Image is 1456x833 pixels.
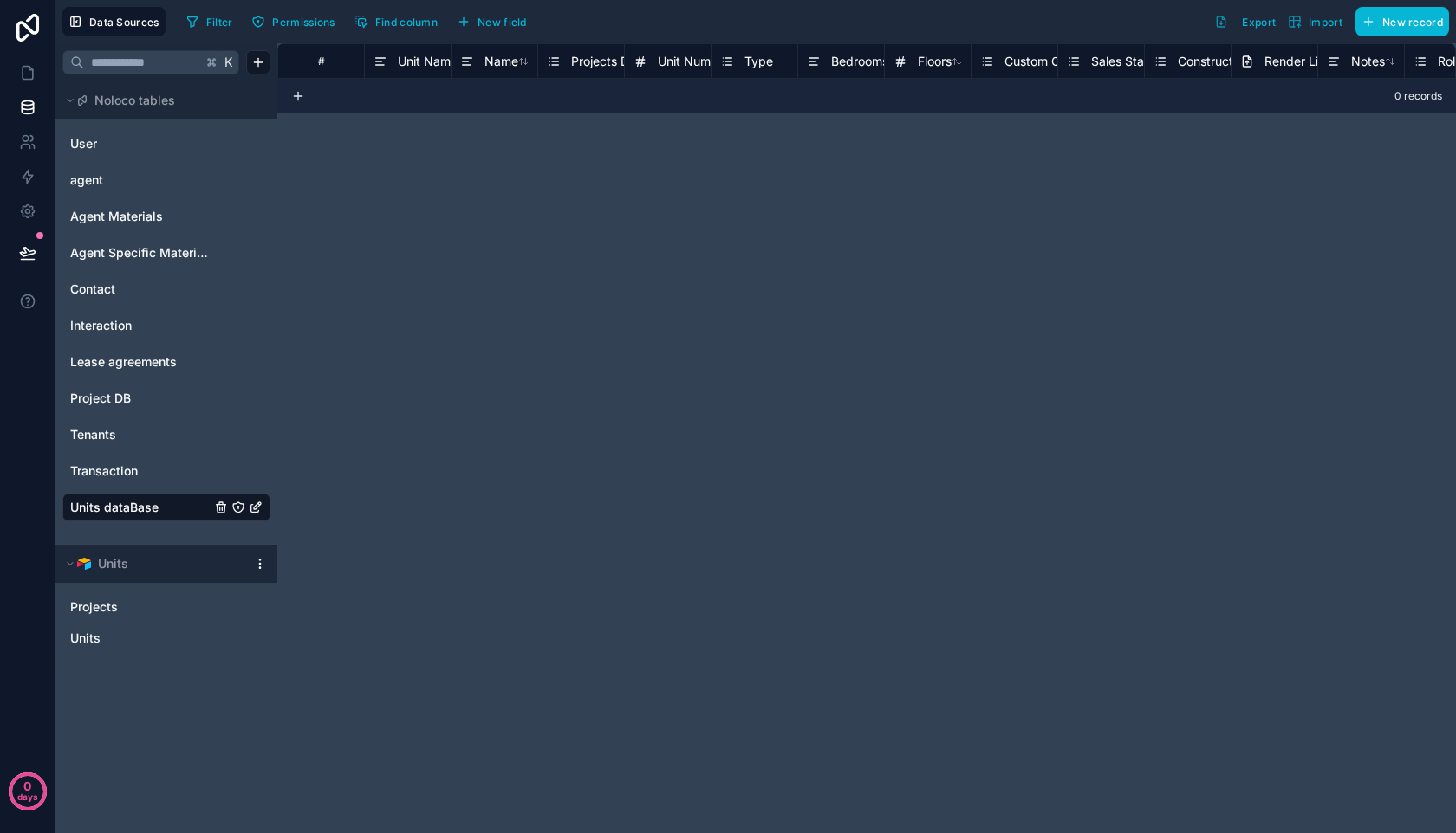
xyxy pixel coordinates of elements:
span: Render Link [1264,53,1332,70]
span: Agent Materials [70,208,163,225]
a: Units dataBase [70,499,211,516]
div: agent [62,166,270,194]
span: 0 records [1394,89,1442,103]
div: Lease agreements [62,348,270,376]
span: Name [484,53,518,70]
img: Airtable Logo [77,557,91,571]
div: Interaction [62,312,270,339]
button: New field [451,9,533,35]
span: Project DB [70,390,131,407]
a: Project DB [70,390,211,407]
a: agent [70,171,211,189]
span: Import [1309,16,1342,29]
span: Construction Status [1178,53,1290,70]
span: Units [70,630,101,647]
div: Units dataBase [62,494,270,521]
div: Units [62,624,270,652]
span: Units [98,555,128,572]
span: Unit Name [398,53,458,70]
span: Permissions [272,16,335,29]
a: Agent Specific Materials [70,244,211,262]
span: Notes [1351,53,1385,70]
button: Filter [179,9,239,35]
a: New record [1349,7,1449,36]
span: Projects [70,598,118,616]
a: Units [70,630,228,647]
span: Noloco tables [94,92,175,109]
span: User [70,135,97,152]
a: Agent Materials [70,208,211,225]
div: Contact [62,275,270,303]
a: Projects [70,598,228,616]
span: Data Sources [89,16,159,29]
span: Tenants [70,426,116,443]
div: Transaction [62,457,270,485]
span: Export [1242,16,1276,29]
a: Lease agreements [70,353,211,371]
button: Find column [348,9,444,35]
span: Filter [206,16,233,29]
button: New record [1355,7,1449,36]
span: agent [70,171,103,189]
span: Bedrooms [831,53,888,70]
span: Interaction [70,317,132,334]
span: Lease agreements [70,353,177,371]
button: Export [1208,7,1282,36]
div: User [62,130,270,158]
span: Unit Number [658,53,730,70]
a: Tenants [70,426,211,443]
button: Import [1282,7,1349,36]
span: New field [478,16,527,29]
p: days [17,785,38,809]
a: User [70,135,211,152]
a: Transaction [70,462,211,480]
div: Tenants [62,421,270,449]
span: Transaction [70,462,138,480]
span: Projects DB Project [571,53,680,70]
span: Sales Status [1091,53,1161,70]
div: Agent Materials [62,203,270,230]
div: Project DB [62,384,270,412]
a: Permissions [245,9,348,35]
span: Find column [375,16,438,29]
button: Noloco tables [62,88,260,113]
div: Agent Specific Materials [62,239,270,267]
span: Floors [918,53,952,70]
span: Units dataBase [70,499,159,516]
button: Data Sources [62,7,166,36]
button: Airtable LogoUnits [62,552,246,576]
span: Contact [70,281,115,298]
span: New record [1382,16,1443,29]
p: 0 [23,778,31,795]
button: Permissions [245,9,341,35]
span: Type [744,53,773,70]
a: Interaction [70,317,211,334]
span: K [223,56,235,68]
div: # [291,55,351,68]
div: Projects [62,593,270,621]
a: Contact [70,281,211,298]
span: Custom Options [1004,53,1095,70]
